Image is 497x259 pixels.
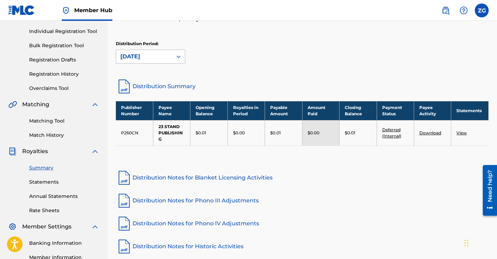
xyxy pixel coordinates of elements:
[116,192,489,209] a: Distribution Notes for Phono III Adjustments
[62,6,70,15] img: Top Rightsholder
[442,6,450,15] img: search
[29,42,99,49] a: Bulk Registration Tool
[29,207,99,214] a: Rate Sheets
[116,215,132,232] img: pdf
[475,3,489,17] div: User Menu
[462,226,497,259] iframe: Chat Widget
[116,101,153,120] th: Publisher Number
[29,132,99,139] a: Match History
[116,78,132,95] img: distribution-summary-pdf
[22,223,71,231] span: Member Settings
[116,238,132,255] img: pdf
[457,3,471,17] div: Help
[120,52,168,61] div: [DATE]
[91,147,99,156] img: expand
[116,120,153,145] td: P260CN
[29,28,99,35] a: Individual Registration Tool
[116,169,132,186] img: pdf
[153,101,190,120] th: Payee Name
[464,233,469,253] div: Drag
[116,78,489,95] a: Distribution Summary
[414,101,451,120] th: Payee Activity
[8,147,17,156] img: Royalties
[439,3,453,17] a: Public Search
[153,120,190,145] td: 23 STAND PUBLISHING
[190,101,228,120] th: Opening Balance
[29,56,99,64] a: Registration Drafts
[233,130,245,136] p: $0.00
[116,238,489,255] a: Distribution Notes for Historic Activities
[270,130,281,136] p: $0.01
[116,192,132,209] img: pdf
[308,130,319,136] p: $0.00
[8,100,17,109] img: Matching
[8,5,35,15] img: MLC Logo
[382,127,401,139] a: Deferred (Internal)
[456,130,467,135] a: View
[29,85,99,92] a: Overclaims Tool
[265,101,302,120] th: Payable Amount
[91,100,99,109] img: expand
[74,6,112,14] span: Member Hub
[460,6,468,15] img: help
[340,101,377,120] th: Closing Balance
[419,130,441,135] a: Download
[29,70,99,78] a: Registration History
[29,164,99,172] a: Summary
[116,215,489,232] a: Distribution Notes for Phono IV Adjustments
[478,162,497,218] iframe: Resource Center
[29,178,99,186] a: Statements
[91,223,99,231] img: expand
[228,101,265,120] th: Royalties in Period
[116,169,489,186] a: Distribution Notes for Blanket Licensing Activities
[29,240,99,247] a: Banking Information
[22,147,48,156] span: Royalties
[302,101,339,120] th: Amount Paid
[116,41,185,47] p: Distribution Period:
[196,130,206,136] p: $0.01
[22,100,49,109] span: Matching
[377,101,414,120] th: Payment Status
[29,117,99,125] a: Matching Tool
[8,223,17,231] img: Member Settings
[451,101,489,120] th: Statements
[345,130,355,136] p: $0.01
[29,193,99,200] a: Annual Statements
